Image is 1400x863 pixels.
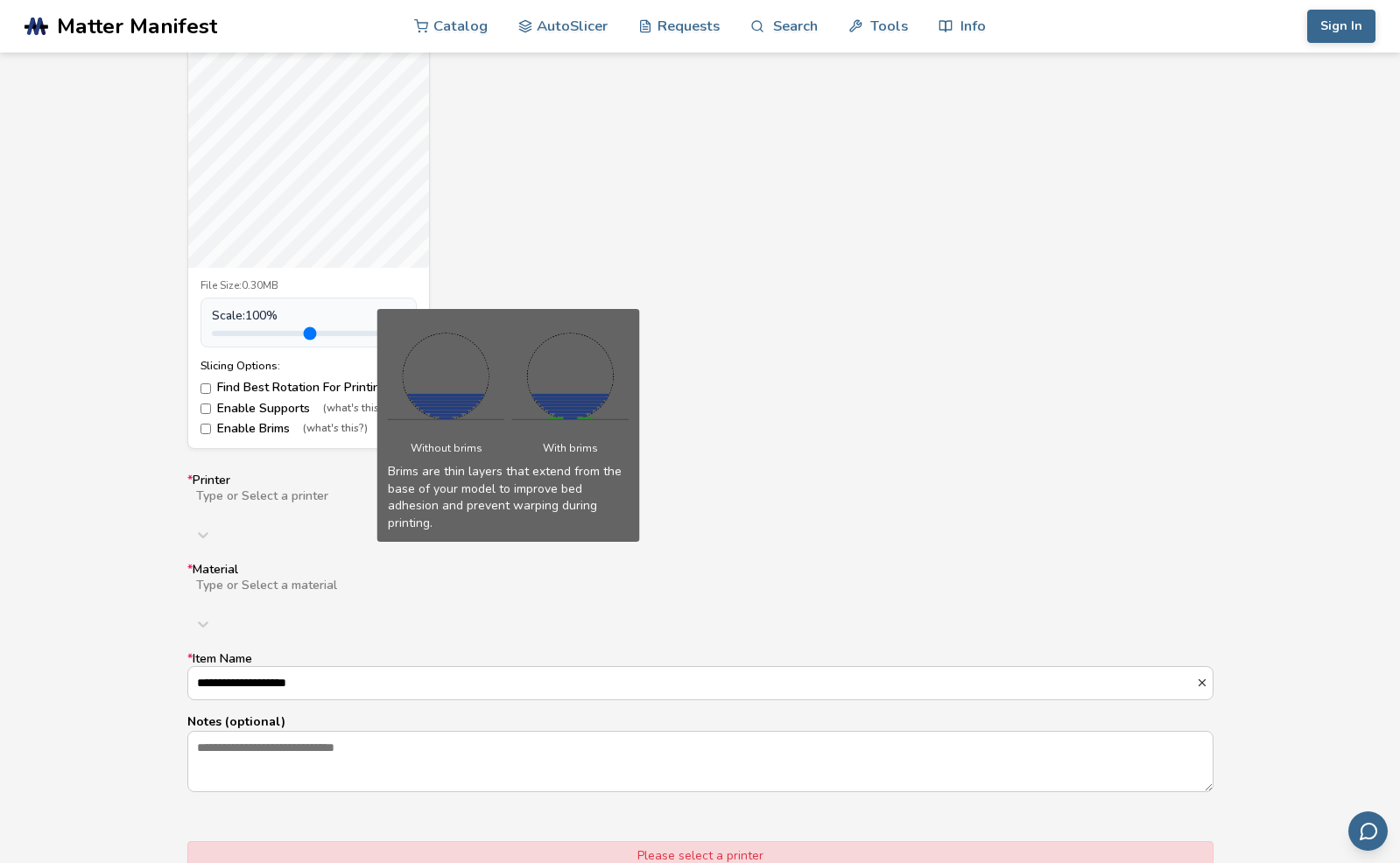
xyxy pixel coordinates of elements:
textarea: Notes (optional) [188,732,1213,791]
input: Enable Brims(what's this?) [201,424,211,434]
label: Item Name [187,652,1214,699]
div: Slicing Options: [201,360,417,372]
img: With brims [512,319,630,437]
label: Find Best Rotation For Printing [201,381,417,395]
label: Enable Supports [201,402,417,416]
span: (what's this?) [323,403,388,415]
button: Sign In [1307,10,1375,43]
input: Enable Supports(what's this?) [201,403,211,414]
label: Printer [187,474,1214,551]
p: Without brims [388,440,505,456]
p: Brims are thin layers that extend from the base of your model to improve bed adhesion and prevent... [388,463,630,531]
div: Type or Select a material [196,579,1205,593]
div: File Size: 0.30MB [201,280,417,292]
span: Matter Manifest [57,14,217,39]
input: *PrinterType or Select a printer [194,503,752,517]
input: *MaterialType or Select a material [194,593,750,607]
button: *Item Name [1196,677,1213,689]
label: Material [187,563,1214,640]
p: With brims [512,440,630,456]
label: Enable Brims [201,422,417,436]
input: *Item Name [188,667,1196,698]
div: Type or Select a printer [196,489,1205,503]
img: Without brims [388,319,505,437]
input: Find Best Rotation For Printing [201,383,211,394]
button: Send feedback via email [1348,811,1388,851]
span: Scale: 100 % [212,309,278,323]
p: Notes (optional) [187,712,1214,731]
span: (what's this?) [303,423,368,435]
